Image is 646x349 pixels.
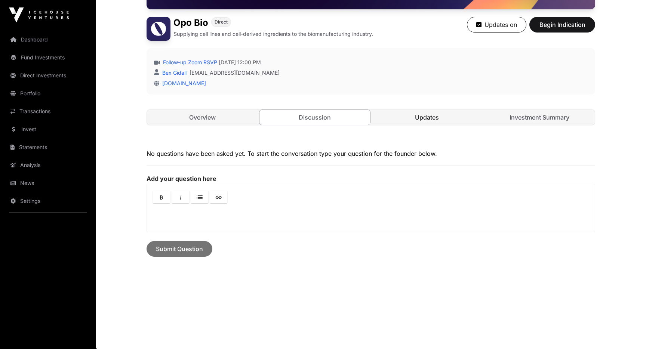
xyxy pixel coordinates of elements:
[9,7,69,22] img: Icehouse Ventures Logo
[484,110,595,125] a: Investment Summary
[6,67,90,84] a: Direct Investments
[172,191,189,203] a: Italic
[147,110,595,125] nav: Tabs
[219,59,261,66] span: [DATE] 12:00 PM
[147,17,170,41] img: Opo Bio
[6,139,90,155] a: Statements
[173,17,208,29] h1: Opo Bio
[609,313,646,349] iframe: Chat Widget
[467,17,526,33] button: Updates on
[6,49,90,66] a: Fund Investments
[6,193,90,209] a: Settings
[210,191,227,203] a: Link
[539,20,586,29] span: Begin Indication
[529,24,595,32] a: Begin Indication
[161,70,187,76] a: Bex Gidall
[159,80,206,86] a: [DOMAIN_NAME]
[161,59,217,66] a: Follow-up Zoom RSVP
[6,157,90,173] a: Analysis
[153,191,170,203] a: Bold
[215,19,228,25] span: Direct
[6,31,90,48] a: Dashboard
[259,109,371,125] a: Discussion
[6,175,90,191] a: News
[190,69,280,77] a: [EMAIL_ADDRESS][DOMAIN_NAME]
[147,149,595,158] p: No questions have been asked yet. To start the conversation type your question for the founder be...
[372,110,483,125] a: Updates
[6,103,90,120] a: Transactions
[191,191,208,203] a: Lists
[529,17,595,33] button: Begin Indication
[173,30,373,38] p: Supplying cell lines and cell-derived ingredients to the biomanufacturing industry.
[6,85,90,102] a: Portfolio
[147,110,258,125] a: Overview
[6,121,90,138] a: Invest
[147,175,595,182] label: Add your question here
